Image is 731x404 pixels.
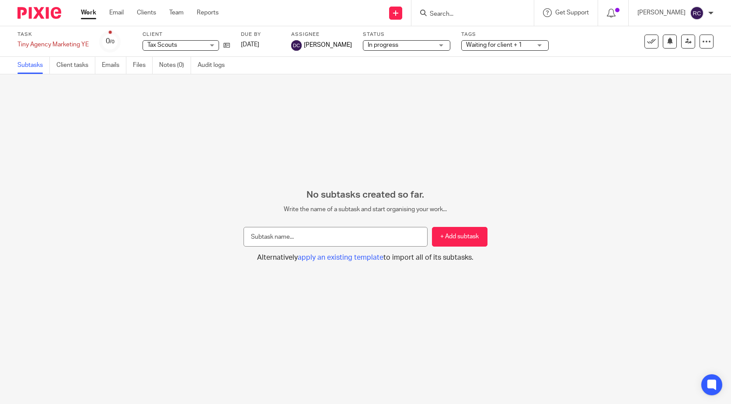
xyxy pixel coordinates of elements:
a: Reports [197,8,219,17]
img: Pixie [17,7,61,19]
button: + Add subtask [432,227,487,247]
div: 0 [106,36,115,46]
a: Emails [102,57,126,74]
a: Client tasks [56,57,95,74]
span: Tax Scouts [147,42,177,48]
input: Subtask name... [244,227,427,247]
small: /0 [110,39,115,44]
a: Notes (0) [159,57,191,74]
span: [PERSON_NAME] [304,41,352,49]
span: Waiting for client + 1 [466,42,522,48]
a: Email [109,8,124,17]
input: Search [429,10,508,18]
span: [DATE] [241,42,259,48]
div: Tiny Agency Marketing YE [17,40,89,49]
label: Task [17,31,89,38]
button: Alternativelyapply an existing templateto import all of its subtasks. [244,253,487,262]
span: In progress [368,42,398,48]
img: svg%3E [690,6,704,20]
label: Status [363,31,450,38]
span: Get Support [555,10,589,16]
h2: No subtasks created so far. [244,189,487,201]
a: Clients [137,8,156,17]
p: [PERSON_NAME] [637,8,686,17]
label: Assignee [291,31,352,38]
span: apply an existing template [298,254,383,261]
a: Work [81,8,96,17]
img: svg%3E [291,40,302,51]
a: Subtasks [17,57,50,74]
a: Files [133,57,153,74]
a: Audit logs [198,57,231,74]
a: Team [169,8,184,17]
label: Client [143,31,230,38]
label: Tags [461,31,549,38]
p: Write the name of a subtask and start organising your work... [244,205,487,214]
label: Due by [241,31,280,38]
